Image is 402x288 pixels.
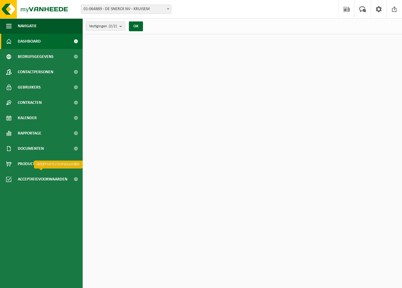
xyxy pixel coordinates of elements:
span: 01-064889 - DE SNERCK NV - KRUISEM [81,5,171,13]
span: Acceptatievoorwaarden [18,172,67,187]
span: Contactpersonen [18,64,53,80]
button: Vestigingen(2/2) [86,21,125,31]
span: 01-064889 - DE SNERCK NV - KRUISEM [81,5,171,14]
span: Rapportage [18,126,41,141]
span: Dashboard [18,34,41,49]
span: Documenten [18,141,44,156]
span: Product Shop [18,156,46,172]
count: (2/2) [109,24,117,28]
span: Kalender [18,110,37,126]
span: Bedrijfsgegevens [18,49,54,64]
button: OK [129,21,143,31]
span: Navigatie [18,18,37,34]
span: Contracten [18,95,42,110]
span: Vestigingen [89,22,117,31]
span: Gebruikers [18,80,41,95]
